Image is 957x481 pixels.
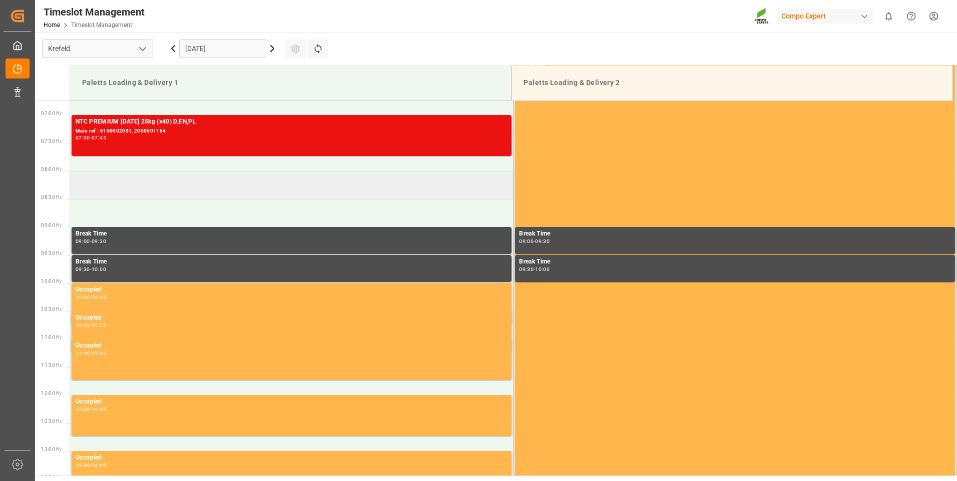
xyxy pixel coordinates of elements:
input: DD.MM.YYYY [179,39,266,58]
div: Break Time [76,257,508,267]
div: 12:45 [92,407,106,411]
div: - [534,239,535,243]
input: Type to search/select [42,39,153,58]
span: 12:30 Hr [41,418,62,424]
div: Break Time [519,229,951,239]
div: - [90,407,92,411]
div: Occupied [76,285,508,295]
span: 08:00 Hr [41,166,62,172]
div: Compo Expert [777,9,873,23]
div: 09:00 [519,239,534,243]
img: Screenshot%202023-09-29%20at%2010.02.21.png_1712312052.png [754,7,770,25]
div: 09:30 [535,239,550,243]
div: - [90,295,92,299]
span: 13:00 Hr [41,446,62,452]
div: Occupied [76,397,508,407]
div: - [90,323,92,327]
div: 13:00 [76,463,90,467]
a: Home [44,21,60,28]
div: - [90,267,92,271]
div: 09:30 [92,239,106,243]
span: 09:30 Hr [41,250,62,256]
div: Occupied [76,313,508,323]
div: 09:30 [76,267,90,271]
span: 13:30 Hr [41,474,62,480]
div: 10:30 [76,323,90,327]
div: 11:15 [92,323,106,327]
span: 12:00 Hr [41,390,62,396]
div: Timeslot Management [44,4,145,19]
div: Paletts Loading & Delivery 2 [520,73,944,92]
div: 11:45 [92,351,106,355]
div: - [90,135,92,140]
div: Paletts Loading & Delivery 1 [78,73,503,92]
span: 08:30 Hr [41,194,62,200]
div: 10:00 [76,295,90,299]
span: 07:00 Hr [41,110,62,116]
span: 10:30 Hr [41,306,62,312]
div: 07:00 [76,135,90,140]
div: 07:45 [92,135,106,140]
div: 12:00 [76,407,90,411]
div: 10:45 [92,295,106,299]
div: - [90,351,92,355]
div: Break Time [519,257,951,267]
div: Occupied [76,453,508,463]
span: 11:00 Hr [41,334,62,340]
div: - [90,463,92,467]
div: Main ref : 6100002051, 2000001164 [76,127,508,135]
div: Break Time [76,229,508,239]
button: Compo Expert [777,6,877,25]
div: 11:00 [76,351,90,355]
div: 09:00 [76,239,90,243]
div: - [534,267,535,271]
button: open menu [135,41,150,56]
span: 07:30 Hr [41,138,62,144]
div: 10:00 [535,267,550,271]
span: 09:00 Hr [41,222,62,228]
span: 11:30 Hr [41,362,62,368]
div: - [90,239,92,243]
button: Help Center [900,5,922,27]
div: Occupied [76,341,508,351]
div: 13:45 [92,463,106,467]
div: NTC PREMIUM [DATE] 25kg (x40) D,EN,PL [76,117,508,127]
div: 10:00 [92,267,106,271]
span: 10:00 Hr [41,278,62,284]
button: show 0 new notifications [877,5,900,27]
div: 09:30 [519,267,534,271]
